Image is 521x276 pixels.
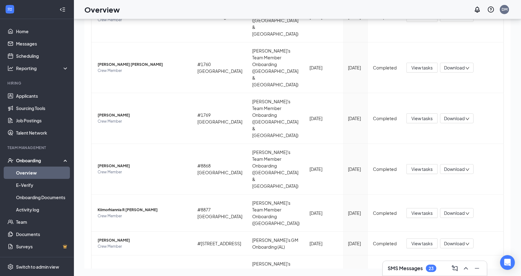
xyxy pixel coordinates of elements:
td: #8868 [GEOGRAPHIC_DATA] [192,144,247,195]
button: View tasks [406,113,438,123]
span: Crew Member [98,169,188,175]
span: Download [444,240,465,247]
span: down [465,168,470,172]
a: Activity log [16,203,69,216]
div: Switch to admin view [16,264,59,270]
div: Reporting [16,65,69,71]
td: [PERSON_NAME]'s Team Member Onboarding ([GEOGRAPHIC_DATA] & [GEOGRAPHIC_DATA]) [247,93,305,144]
svg: QuestionInfo [487,6,495,13]
a: Home [16,25,69,37]
td: [PERSON_NAME]'s Team Member Onboarding ([GEOGRAPHIC_DATA]) [247,195,305,232]
td: #[STREET_ADDRESS] [192,232,247,255]
button: ChevronUp [461,263,471,273]
h1: Overview [84,4,120,15]
svg: WorkstreamLogo [7,6,13,12]
span: [PERSON_NAME] [98,163,188,169]
div: [DATE] [309,115,338,122]
div: Completed [373,115,397,122]
span: Crew Member [98,213,188,219]
span: Download [444,115,465,122]
td: #1760 [GEOGRAPHIC_DATA] [192,42,247,93]
svg: ChevronUp [462,265,470,272]
svg: Analysis [7,65,14,71]
span: down [465,66,470,70]
span: Download [444,65,465,71]
svg: Settings [7,264,14,270]
span: [PERSON_NAME] [98,112,188,118]
span: [PERSON_NAME] [98,237,188,243]
span: Crew Member [98,68,188,74]
span: Download [444,166,465,172]
span: Crew Member [98,243,188,250]
a: Talent Network [16,127,69,139]
span: ALAYZHA K [PERSON_NAME] [98,268,188,274]
svg: Notifications [474,6,481,13]
svg: ComposeMessage [451,265,458,272]
div: Onboarding [16,157,63,164]
span: View tasks [411,166,433,172]
a: Scheduling [16,50,69,62]
div: [DATE] [309,240,338,247]
span: Crew Member [98,17,188,23]
button: Minimize [472,263,482,273]
div: Completed [373,210,397,216]
button: View tasks [406,239,438,248]
button: ComposeMessage [450,263,460,273]
span: down [465,211,470,216]
a: Job Postings [16,114,69,127]
td: [PERSON_NAME]'s GM Onboarding (AL) [247,232,305,255]
a: E-Verify [16,179,69,191]
span: Kiimorhiannia R [PERSON_NAME] [98,207,188,213]
svg: UserCheck [7,157,14,164]
div: [DATE] [309,166,338,172]
div: Hiring [7,81,67,86]
div: Completed [373,166,397,172]
a: Applicants [16,90,69,102]
span: View tasks [411,64,433,71]
div: [DATE] [348,210,363,216]
a: Documents [16,228,69,240]
div: [DATE] [348,64,363,71]
div: [DATE] [348,166,363,172]
a: Team [16,216,69,228]
span: Crew Member [98,118,188,124]
td: #8877 [GEOGRAPHIC_DATA] [192,195,247,232]
div: Open Intercom Messenger [500,255,515,270]
span: down [465,242,470,246]
div: 23 [429,266,434,271]
div: [DATE] [309,64,338,71]
button: View tasks [406,164,438,174]
div: Team Management [7,145,67,150]
span: View tasks [411,115,433,122]
span: View tasks [411,240,433,247]
td: [PERSON_NAME]'s Team Member Onboarding ([GEOGRAPHIC_DATA] & [GEOGRAPHIC_DATA]) [247,42,305,93]
span: View tasks [411,210,433,216]
a: Sourcing Tools [16,102,69,114]
svg: Minimize [473,265,481,272]
div: DM [502,7,507,12]
td: #1769 [GEOGRAPHIC_DATA] [192,93,247,144]
div: [DATE] [348,115,363,122]
div: [DATE] [309,210,338,216]
td: [PERSON_NAME]'s Team Member Onboarding ([GEOGRAPHIC_DATA] & [GEOGRAPHIC_DATA]) [247,144,305,195]
div: [DATE] [348,240,363,247]
button: View tasks [406,63,438,73]
div: Completed [373,240,397,247]
span: [PERSON_NAME] [PERSON_NAME] [98,61,188,68]
a: Overview [16,167,69,179]
button: View tasks [406,208,438,218]
a: Messages [16,37,69,50]
a: SurveysCrown [16,240,69,253]
svg: Collapse [59,6,66,13]
div: Completed [373,64,397,71]
h3: SMS Messages [388,265,423,272]
span: Download [444,210,465,216]
a: Onboarding Documents [16,191,69,203]
span: down [465,117,470,121]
